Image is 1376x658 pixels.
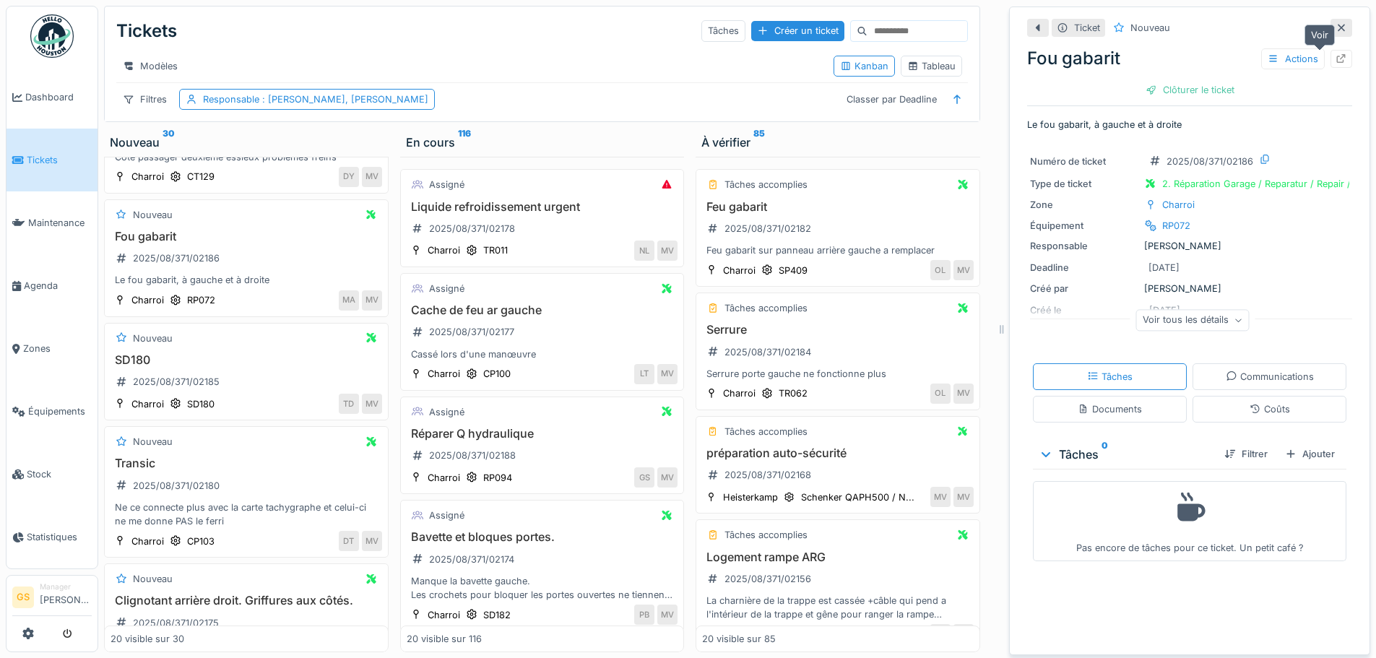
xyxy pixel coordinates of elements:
div: 20 visible sur 116 [407,632,482,646]
a: Équipements [7,380,98,443]
div: PB [634,605,654,625]
h3: Fou gabarit [111,230,382,243]
div: Cassé lors d'une manœuvre [407,347,678,361]
p: Le fou gabarit, à gauche et à droite [1027,118,1352,131]
div: Nouveau [133,572,173,586]
span: Stock [27,467,92,481]
div: GS [634,467,654,488]
div: 2025/08/371/02180 [133,479,220,493]
div: Coûts [1250,402,1290,416]
div: Filtrer [1219,444,1273,464]
div: Tableau [907,59,956,73]
img: Badge_color-CXgf-gQk.svg [30,14,74,58]
div: Charroi [131,170,164,183]
h3: Liquide refroidissement urgent [407,200,678,214]
div: Nouveau [110,134,383,151]
div: Tâches accomplies [724,301,808,315]
div: Manager [40,581,92,592]
div: Nouveau [133,435,173,449]
div: LT [634,364,654,384]
div: LC [930,624,951,644]
div: Assigné [429,282,464,295]
div: Assigné [429,405,464,419]
div: DY [339,167,359,187]
li: GS [12,586,34,608]
div: Nouveau [1130,21,1170,35]
div: Numéro de ticket [1030,155,1138,168]
div: CP100 [483,367,511,381]
div: Documents [1078,402,1142,416]
div: 2025/08/371/02168 [724,468,811,482]
div: Feu gabarit sur panneau arrière gauche a remplacer [702,243,974,257]
div: Le fou gabarit, à gauche et à droite [111,273,382,287]
div: Ticket [1074,21,1100,35]
div: 20 visible sur 30 [111,632,184,646]
h3: Logement rampe ARG [702,550,974,564]
a: Zones [7,317,98,380]
div: Charroi [723,264,756,277]
div: 2025/08/371/02174 [429,553,514,566]
div: TR011 [483,243,508,257]
div: Équipement [1030,219,1138,233]
div: MV [930,487,951,507]
a: Dashboard [7,66,98,129]
div: Actions [1261,48,1325,69]
div: MV [953,384,974,404]
a: Agenda [7,254,98,317]
div: Clôturer le ticket [1140,80,1240,100]
h3: SD180 [111,353,382,367]
sup: 30 [163,134,175,151]
div: [PERSON_NAME] [1030,282,1349,295]
div: Tâches accomplies [724,425,808,438]
div: Filtres [116,89,173,110]
div: Pas encore de tâches pour ce ticket. Un petit café ? [1042,488,1337,555]
div: MV [362,290,382,311]
span: Dashboard [25,90,92,104]
div: La charnière de la trappe est cassée +câble qui pend a l'intérieur de la trappe et gêne pour rang... [702,594,974,621]
div: MA [339,290,359,311]
div: Charroi [131,397,164,411]
div: Tâches accomplies [724,178,808,191]
div: TR062 [779,386,808,400]
div: Classer par Deadline [840,89,943,110]
div: Tâches accomplies [724,528,808,542]
sup: 116 [458,134,471,151]
div: Heisterkamp [723,490,778,504]
div: Kanban [840,59,888,73]
div: MV [657,467,678,488]
h3: Serrure [702,323,974,337]
div: Manque la bavette gauche. Les crochets pour bloquer les portes ouvertes ne tiennent plus. Les res... [407,574,678,602]
div: 2025/08/371/02188 [429,449,516,462]
span: Zones [23,342,92,355]
div: Schenker QAPH500 / N... [801,490,914,504]
div: Créer un ticket [751,21,844,40]
sup: 0 [1102,446,1108,463]
div: Ne ce connecte plus avec la carte tachygraphe et celui-ci ne me donne PAS le ferri [111,501,382,528]
div: Charroi [428,608,460,622]
div: Tickets [116,12,177,50]
sup: 85 [753,134,765,151]
div: MV [362,394,382,414]
div: CT129 [187,170,215,183]
div: MV [657,241,678,261]
div: 2025/08/371/02177 [429,325,514,339]
h3: Bavette et bloques portes. [407,530,678,544]
div: MV [657,605,678,625]
div: 2025/08/371/02178 [429,222,515,235]
div: Nouveau [133,208,173,222]
div: Communications [1226,370,1314,384]
div: Type de ticket [1030,177,1138,191]
div: Tâches [701,20,745,41]
a: Tickets [7,129,98,191]
div: Charroi [723,386,756,400]
div: [DATE] [1148,261,1180,274]
div: Serrure porte gauche ne fonctionne plus [702,367,974,381]
div: 2025/08/371/02186 [1167,155,1253,168]
div: 20 visible sur 85 [702,632,776,646]
div: DT [339,531,359,551]
h3: Clignotant arrière droit. Griffures aux côtés. [111,594,382,607]
span: : [PERSON_NAME], [PERSON_NAME] [259,94,428,105]
h3: Cache de feu ar gauche [407,303,678,317]
div: 2025/08/371/02184 [724,345,811,359]
div: RP094 [483,471,512,485]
